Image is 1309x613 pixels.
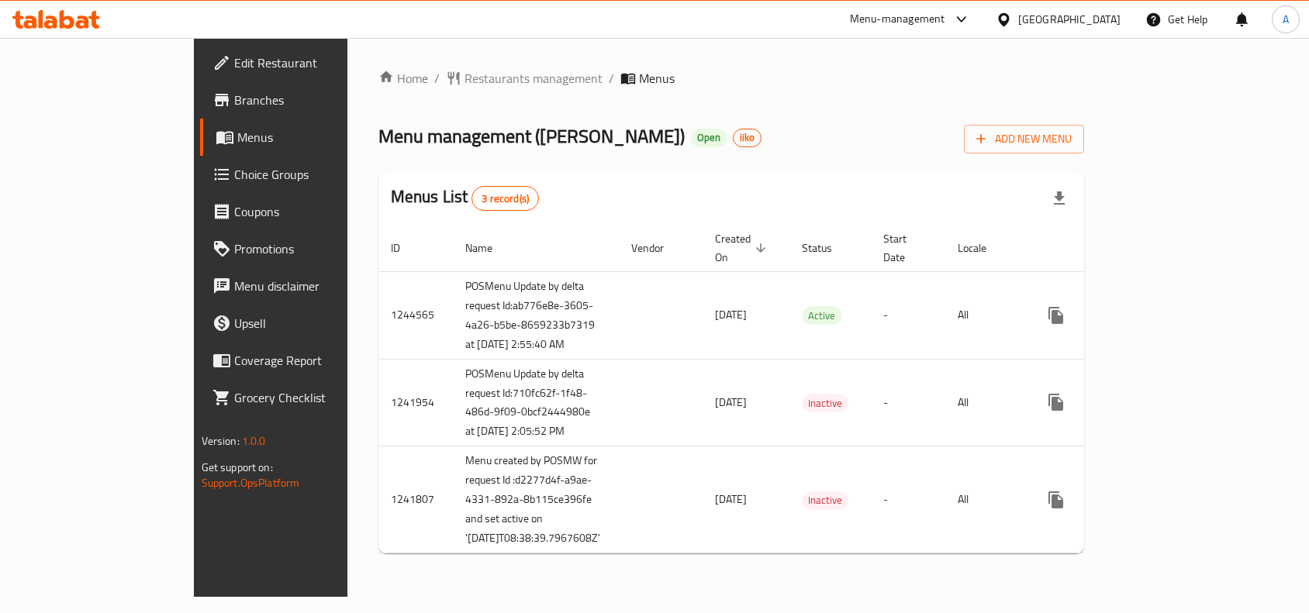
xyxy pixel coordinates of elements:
[1075,481,1112,518] button: Change Status
[691,129,727,147] div: Open
[1075,384,1112,421] button: Change Status
[237,128,400,146] span: Menus
[802,306,841,325] div: Active
[802,491,848,509] span: Inactive
[200,156,413,193] a: Choice Groups
[715,305,747,325] span: [DATE]
[945,271,1025,359] td: All
[871,271,945,359] td: -
[242,431,266,451] span: 1.0.0
[202,431,240,451] span: Version:
[945,446,1025,553] td: All
[200,267,413,305] a: Menu disclaimer
[976,129,1072,149] span: Add New Menu
[234,277,400,295] span: Menu disclaimer
[200,119,413,156] a: Menus
[378,69,1085,88] nav: breadcrumb
[378,271,453,359] td: 1244565
[200,44,413,81] a: Edit Restaurant
[434,69,440,88] li: /
[446,69,603,88] a: Restaurants management
[200,379,413,416] a: Grocery Checklist
[234,239,400,258] span: Promotions
[802,394,848,412] div: Inactive
[850,10,945,29] div: Menu-management
[1075,297,1112,334] button: Change Status
[234,314,400,332] span: Upsell
[883,229,927,267] span: Start Date
[471,186,539,211] div: Total records count
[378,446,453,553] td: 1241807
[465,69,603,88] span: Restaurants management
[234,53,400,72] span: Edit Restaurant
[202,473,300,493] a: Support.OpsPlatform
[1041,180,1078,217] div: Export file
[945,359,1025,446] td: All
[691,131,727,144] span: Open
[1038,481,1075,518] button: more
[200,193,413,230] a: Coupons
[465,239,513,257] span: Name
[234,351,400,370] span: Coverage Report
[378,359,453,446] td: 1241954
[453,271,619,359] td: POSMenu Update by delta request Id:ab776e8e-3605-4a26-b5be-8659233b7319 at [DATE] 2:55:40 AM
[871,359,945,446] td: -
[639,69,675,88] span: Menus
[1018,11,1121,28] div: [GEOGRAPHIC_DATA]
[802,491,848,510] div: Inactive
[378,225,1199,554] table: enhanced table
[234,91,400,109] span: Branches
[715,392,747,412] span: [DATE]
[964,125,1084,153] button: Add New Menu
[802,307,841,325] span: Active
[958,239,1007,257] span: Locale
[1025,225,1199,272] th: Actions
[715,229,771,267] span: Created On
[734,131,761,144] span: iiko
[472,191,538,206] span: 3 record(s)
[391,185,539,211] h2: Menus List
[202,457,273,477] span: Get support on:
[200,81,413,119] a: Branches
[391,239,420,257] span: ID
[234,165,400,184] span: Choice Groups
[871,446,945,553] td: -
[200,230,413,267] a: Promotions
[453,359,619,446] td: POSMenu Update by delta request Id:710fc62f-1f48-486d-9f09-0bcf2444980e at [DATE] 2:05:52 PM
[631,239,684,257] span: Vendor
[1038,384,1075,421] button: more
[609,69,614,88] li: /
[1283,11,1289,28] span: A
[234,388,400,407] span: Grocery Checklist
[1038,297,1075,334] button: more
[200,342,413,379] a: Coverage Report
[802,394,848,412] span: Inactive
[200,305,413,342] a: Upsell
[802,239,852,257] span: Status
[378,119,685,153] span: Menu management ( [PERSON_NAME] )
[234,202,400,221] span: Coupons
[453,446,619,553] td: Menu created by POSMW for request Id :d2277d4f-a9ae-4331-892a-8b115ce396fe and set active on '[DA...
[715,489,747,509] span: [DATE]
